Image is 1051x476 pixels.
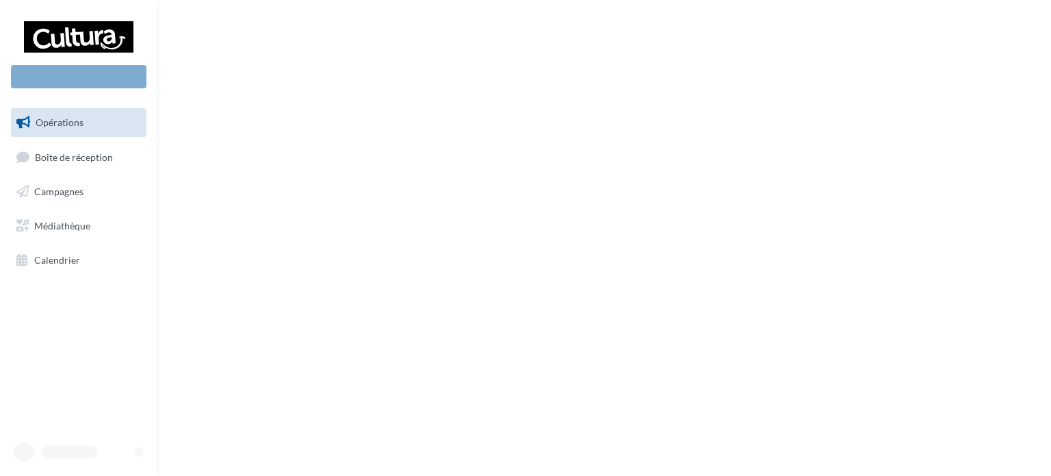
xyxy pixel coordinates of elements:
a: Campagnes [8,177,149,206]
span: Calendrier [34,253,80,265]
span: Boîte de réception [35,151,113,162]
span: Médiathèque [34,220,90,231]
a: Calendrier [8,246,149,275]
a: Boîte de réception [8,142,149,172]
a: Médiathèque [8,212,149,240]
span: Opérations [36,116,83,128]
span: Campagnes [34,186,83,197]
a: Opérations [8,108,149,137]
div: Nouvelle campagne [11,65,146,88]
